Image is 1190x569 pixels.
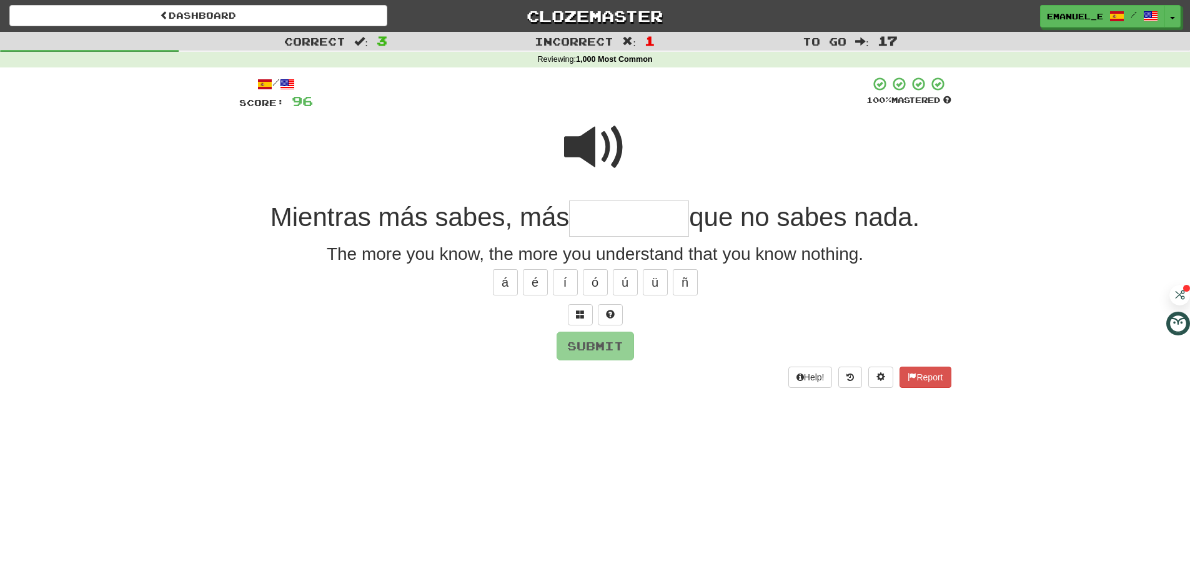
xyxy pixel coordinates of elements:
button: ü [643,269,668,295]
div: The more you know, the more you understand that you know nothing. [239,242,951,267]
button: í [553,269,578,295]
span: 3 [377,33,387,48]
button: Report [900,367,951,388]
div: / [239,76,313,92]
span: Incorrect [535,35,613,47]
button: ó [583,269,608,295]
a: emanuel_e / [1040,5,1165,27]
span: Correct [284,35,345,47]
a: Dashboard [9,5,387,26]
a: Clozemaster [406,5,784,27]
span: 96 [292,93,313,109]
span: emanuel_e [1047,11,1103,22]
button: ñ [673,269,698,295]
button: Round history (alt+y) [838,367,862,388]
button: Switch sentence to multiple choice alt+p [568,304,593,325]
span: 1 [645,33,655,48]
strong: 1,000 Most Common [576,55,652,64]
button: á [493,269,518,295]
button: Single letter hint - you only get 1 per sentence and score half the points! alt+h [598,304,623,325]
span: Mientras más sabes, más [270,202,570,232]
span: / [1131,10,1137,19]
span: : [855,36,869,47]
span: To go [803,35,846,47]
span: 100 % [866,95,891,105]
span: Score: [239,97,284,108]
button: Help! [788,367,833,388]
span: : [622,36,636,47]
button: Submit [557,332,634,360]
span: : [354,36,368,47]
button: é [523,269,548,295]
span: que no sabes nada. [689,202,920,232]
button: ú [613,269,638,295]
div: Mastered [866,95,951,106]
span: 17 [878,33,898,48]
